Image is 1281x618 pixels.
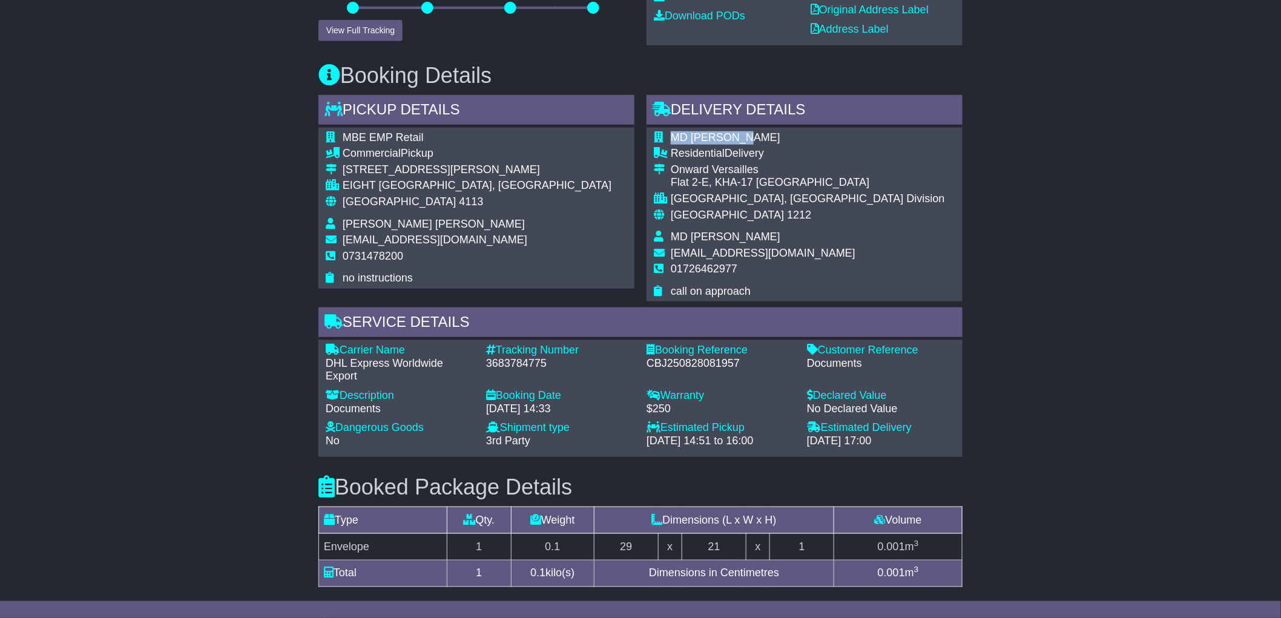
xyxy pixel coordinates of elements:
div: Carrier Name [326,344,474,357]
div: Service Details [318,307,963,340]
td: 21 [682,534,746,560]
div: Delivery [671,147,945,160]
span: no instructions [343,272,413,284]
span: 3rd Party [486,435,530,447]
span: Commercial [343,147,401,159]
h3: Booking Details [318,64,963,88]
td: Dimensions (L x W x H) [594,507,834,534]
td: 1 [447,534,511,560]
span: [EMAIL_ADDRESS][DOMAIN_NAME] [671,247,855,259]
a: Original Address Label [811,4,929,16]
span: Residential [671,147,725,159]
div: Description [326,389,474,403]
span: 0731478200 [343,250,403,262]
a: Download PODs [654,10,745,22]
div: [DATE] 17:00 [807,435,955,448]
span: [GEOGRAPHIC_DATA] [671,209,784,221]
span: MBE EMP Retail [343,131,424,143]
div: Dangerous Goods [326,421,474,435]
div: No Declared Value [807,403,955,416]
div: Tracking Number [486,344,634,357]
div: Delivery Details [647,95,963,128]
span: 01726462977 [671,263,737,275]
span: 0.001 [878,541,905,553]
td: m [834,560,963,587]
a: Address Label [811,23,889,35]
div: Documents [326,403,474,416]
sup: 3 [914,539,919,548]
div: Documents [807,357,955,370]
div: [DATE] 14:33 [486,403,634,416]
div: Estimated Delivery [807,421,955,435]
td: Volume [834,507,963,534]
td: 1 [447,560,511,587]
div: [GEOGRAPHIC_DATA], [GEOGRAPHIC_DATA] Division [671,192,945,206]
span: No [326,435,340,447]
td: m [834,534,963,560]
td: 0.1 [511,534,594,560]
td: x [746,534,769,560]
div: Booking Reference [647,344,795,357]
div: Declared Value [807,389,955,403]
td: Qty. [447,507,511,534]
div: Warranty [647,389,795,403]
td: Dimensions in Centimetres [594,560,834,587]
div: EIGHT [GEOGRAPHIC_DATA], [GEOGRAPHIC_DATA] [343,179,611,192]
span: [EMAIL_ADDRESS][DOMAIN_NAME] [343,234,527,246]
span: 0.001 [878,567,905,579]
sup: 3 [914,565,919,574]
span: 1212 [787,209,811,221]
td: Total [319,560,447,587]
div: CBJ250828081957 [647,357,795,370]
span: call on approach [671,285,751,297]
button: View Full Tracking [318,20,403,41]
td: Weight [511,507,594,534]
h3: Booked Package Details [318,475,963,499]
td: 1 [770,534,834,560]
div: Flat 2-E, KHA-17 [GEOGRAPHIC_DATA] [671,176,945,189]
td: Envelope [319,534,447,560]
div: 3683784775 [486,357,634,370]
span: 4113 [459,196,483,208]
div: Pickup [343,147,611,160]
div: DHL Express Worldwide Export [326,357,474,383]
span: [GEOGRAPHIC_DATA] [343,196,456,208]
div: [DATE] 14:51 to 16:00 [647,435,795,448]
td: Type [319,507,447,534]
td: kilo(s) [511,560,594,587]
div: Onward Versailles [671,163,945,177]
div: $250 [647,403,795,416]
div: Shipment type [486,421,634,435]
div: Booking Date [486,389,634,403]
div: [STREET_ADDRESS][PERSON_NAME] [343,163,611,177]
span: 0.1 [530,567,545,579]
span: [PERSON_NAME] [PERSON_NAME] [343,218,525,230]
div: Estimated Pickup [647,421,795,435]
td: 29 [594,534,658,560]
td: x [658,534,682,560]
span: MD [PERSON_NAME] [671,131,780,143]
span: MD [PERSON_NAME] [671,231,780,243]
div: Pickup Details [318,95,634,128]
div: Customer Reference [807,344,955,357]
